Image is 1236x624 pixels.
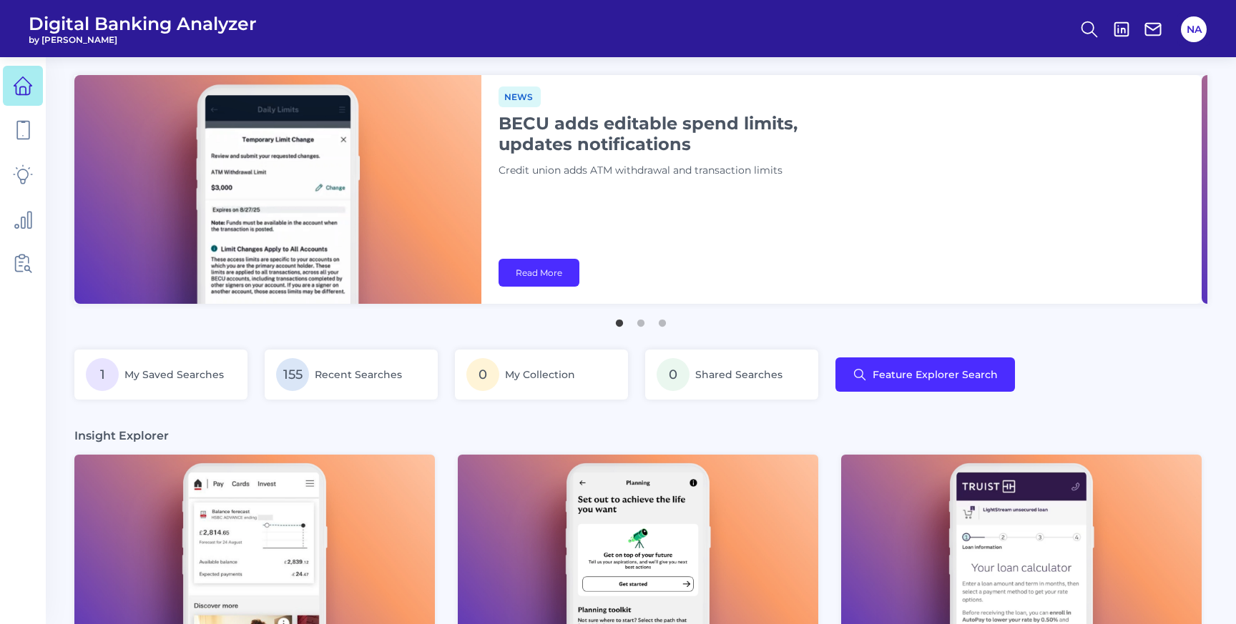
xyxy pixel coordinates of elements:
[86,358,119,391] span: 1
[74,75,481,304] img: bannerImg
[695,368,783,381] span: Shared Searches
[499,259,579,287] a: Read More
[74,350,247,400] a: 1My Saved Searches
[74,428,169,443] h3: Insight Explorer
[645,350,818,400] a: 0Shared Searches
[499,163,856,179] p: Credit union adds ATM withdrawal and transaction limits
[499,113,856,154] h1: BECU adds editable spend limits, updates notifications
[276,358,309,391] span: 155
[466,358,499,391] span: 0
[455,350,628,400] a: 0My Collection
[499,86,541,107] span: News
[657,358,690,391] span: 0
[835,357,1015,392] button: Feature Explorer Search
[1181,16,1207,42] button: NA
[655,312,669,327] button: 3
[505,368,575,381] span: My Collection
[612,312,627,327] button: 1
[873,369,998,380] span: Feature Explorer Search
[315,368,402,381] span: Recent Searches
[124,368,224,381] span: My Saved Searches
[265,350,438,400] a: 155Recent Searches
[29,13,257,34] span: Digital Banking Analyzer
[29,34,257,45] span: by [PERSON_NAME]
[634,312,648,327] button: 2
[499,89,541,103] a: News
